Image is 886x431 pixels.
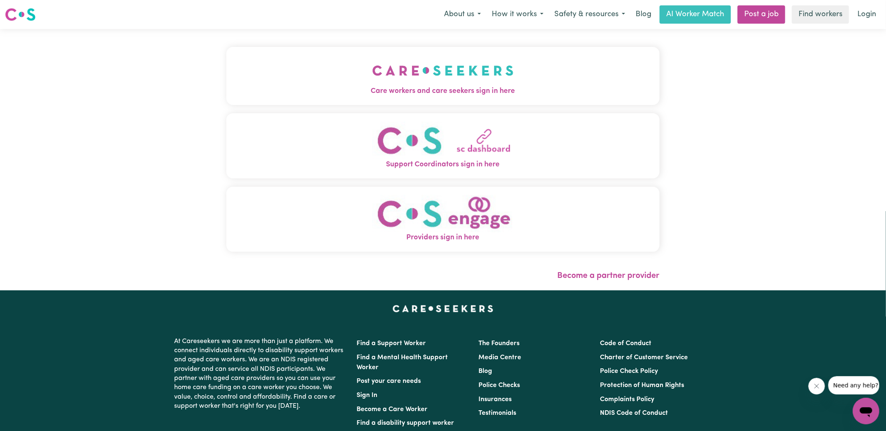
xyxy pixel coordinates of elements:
a: Become a partner provider [558,272,660,280]
a: Protection of Human Rights [600,382,684,389]
button: Safety & resources [549,6,631,23]
a: Post a job [738,5,785,24]
span: Support Coordinators sign in here [226,159,660,170]
a: Code of Conduct [600,340,651,347]
iframe: Close message [808,378,825,394]
a: Blog [631,5,656,24]
span: Care workers and care seekers sign in here [226,86,660,97]
p: At Careseekers we are more than just a platform. We connect individuals directly to disability su... [175,334,347,414]
a: Find a Mental Health Support Worker [357,354,448,371]
a: Police Check Policy [600,368,658,375]
button: About us [439,6,486,23]
a: Careseekers home page [393,305,493,312]
a: Find a disability support worker [357,420,454,426]
iframe: Message from company [828,376,879,394]
a: Media Centre [478,354,521,361]
a: Post your care needs [357,378,421,385]
img: Careseekers logo [5,7,36,22]
a: Find a Support Worker [357,340,426,347]
a: AI Worker Match [660,5,731,24]
a: Testimonials [478,410,516,416]
button: How it works [486,6,549,23]
a: Police Checks [478,382,520,389]
button: Providers sign in here [226,187,660,252]
iframe: Button to launch messaging window [853,398,879,424]
a: Login [852,5,881,24]
a: Sign In [357,392,378,399]
a: Complaints Policy [600,396,654,403]
a: The Founders [478,340,519,347]
a: Find workers [792,5,849,24]
a: NDIS Code of Conduct [600,410,668,416]
a: Careseekers logo [5,5,36,24]
a: Charter of Customer Service [600,354,688,361]
a: Become a Care Worker [357,406,428,413]
a: Insurances [478,396,512,403]
button: Support Coordinators sign in here [226,113,660,178]
button: Care workers and care seekers sign in here [226,47,660,105]
a: Blog [478,368,492,375]
span: Providers sign in here [226,232,660,243]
